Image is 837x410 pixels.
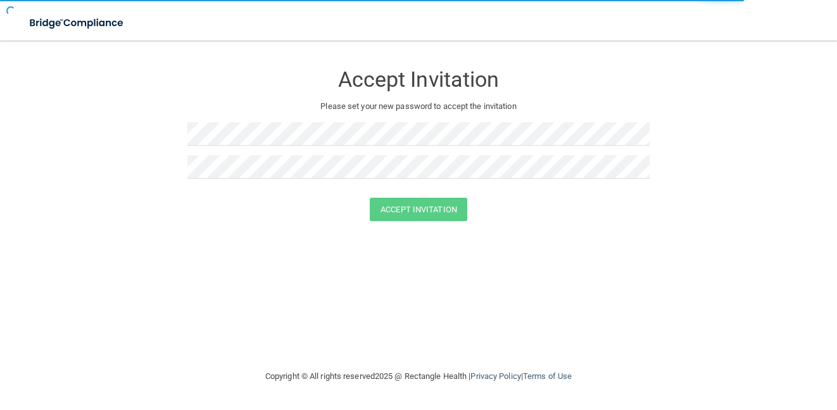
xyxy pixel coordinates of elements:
img: bridge_compliance_login_screen.278c3ca4.svg [19,10,135,36]
a: Privacy Policy [470,371,520,381]
p: Please set your new password to accept the invitation [197,99,640,114]
h3: Accept Invitation [187,68,650,91]
button: Accept Invitation [370,198,467,221]
div: Copyright © All rights reserved 2025 @ Rectangle Health | | [187,356,650,397]
a: Terms of Use [523,371,572,381]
